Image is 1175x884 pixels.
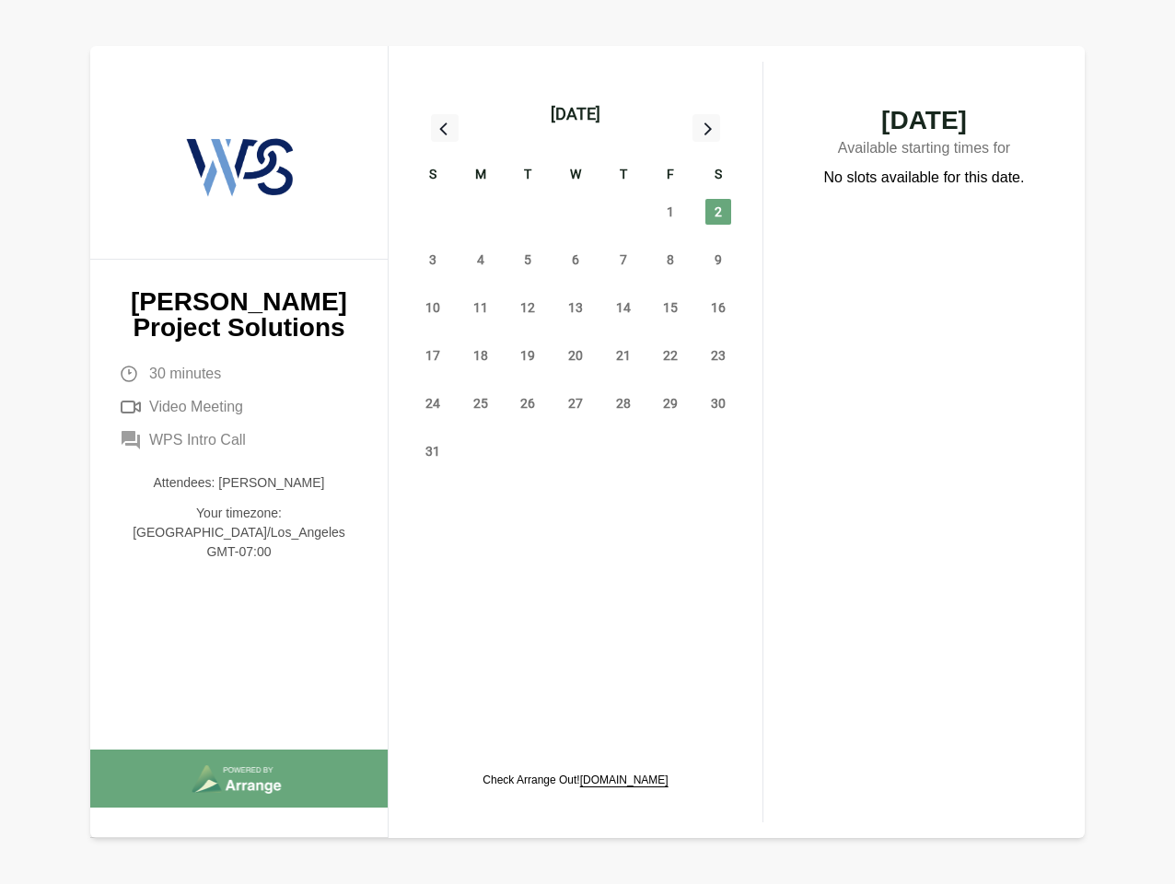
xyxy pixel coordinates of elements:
span: Friday, August 29, 2025 [657,390,683,416]
span: Monday, August 25, 2025 [468,390,494,416]
span: WPS Intro Call [149,429,246,451]
div: T [599,164,647,188]
div: S [409,164,457,188]
p: No slots available for this date. [824,167,1025,189]
span: Friday, August 22, 2025 [657,343,683,368]
div: S [694,164,742,188]
span: Tuesday, August 19, 2025 [515,343,541,368]
span: Monday, August 11, 2025 [468,295,494,320]
span: Sunday, August 3, 2025 [420,247,446,273]
span: Sunday, August 31, 2025 [420,438,446,464]
span: Thursday, August 21, 2025 [611,343,636,368]
span: 30 minutes [149,363,221,385]
p: Available starting times for [800,134,1048,167]
span: Sunday, August 17, 2025 [420,343,446,368]
span: Saturday, August 23, 2025 [705,343,731,368]
p: Attendees: [PERSON_NAME] [120,473,358,493]
span: Thursday, August 7, 2025 [611,247,636,273]
span: Sunday, August 10, 2025 [420,295,446,320]
div: W [552,164,599,188]
span: Friday, August 8, 2025 [657,247,683,273]
div: [DATE] [551,101,600,127]
span: Wednesday, August 20, 2025 [563,343,588,368]
span: Monday, August 4, 2025 [468,247,494,273]
span: Wednesday, August 27, 2025 [563,390,588,416]
span: Saturday, August 30, 2025 [705,390,731,416]
span: Tuesday, August 26, 2025 [515,390,541,416]
p: Check Arrange Out! [483,773,668,787]
span: Friday, August 15, 2025 [657,295,683,320]
span: Monday, August 18, 2025 [468,343,494,368]
span: Video Meeting [149,396,243,418]
span: Thursday, August 28, 2025 [611,390,636,416]
span: Thursday, August 14, 2025 [611,295,636,320]
span: Wednesday, August 6, 2025 [563,247,588,273]
span: Friday, August 1, 2025 [657,199,683,225]
span: Tuesday, August 12, 2025 [515,295,541,320]
p: [PERSON_NAME] Project Solutions [120,289,358,341]
a: [DOMAIN_NAME] [580,773,669,786]
div: T [504,164,552,188]
span: Saturday, August 2, 2025 [705,199,731,225]
span: Sunday, August 24, 2025 [420,390,446,416]
div: F [647,164,695,188]
span: Saturday, August 16, 2025 [705,295,731,320]
span: [DATE] [800,108,1048,134]
span: Tuesday, August 5, 2025 [515,247,541,273]
div: M [457,164,505,188]
span: Saturday, August 9, 2025 [705,247,731,273]
span: Wednesday, August 13, 2025 [563,295,588,320]
p: Your timezone: [GEOGRAPHIC_DATA]/Los_Angeles GMT-07:00 [120,504,358,562]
